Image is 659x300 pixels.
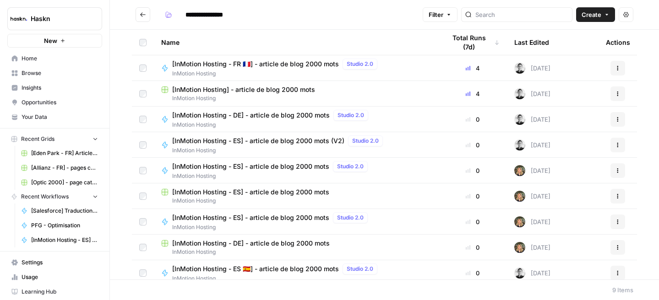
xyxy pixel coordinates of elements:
span: InMotion Hosting [161,94,431,102]
span: Studio 2.0 [337,214,364,222]
div: 0 [446,217,500,226]
img: ziyu4k121h9vid6fczkx3ylgkuqx [514,191,525,202]
span: New [44,36,57,45]
button: Workspace: Haskn [7,7,102,30]
button: Recent Grids [7,132,102,146]
img: ziyu4k121h9vid6fczkx3ylgkuqx [514,216,525,227]
span: InMotion Hosting [172,223,371,231]
span: Studio 2.0 [352,137,379,145]
a: Settings [7,255,102,270]
img: 5iwot33yo0fowbxplqtedoh7j1jy [514,88,525,99]
div: [DATE] [514,268,550,279]
span: Settings [22,258,98,267]
img: Haskn Logo [11,11,27,27]
span: Studio 2.0 [347,60,373,68]
img: 5iwot33yo0fowbxplqtedoh7j1jy [514,139,525,150]
span: InMotion Hosting [172,274,381,283]
span: PFG - Optimisation [31,221,98,230]
span: Studio 2.0 [347,265,373,273]
span: InMotion Hosting [161,248,431,256]
span: [Allianz - FR] - pages conseil + FAQ [31,164,98,172]
div: 0 [446,115,500,124]
div: [DATE] [514,191,550,202]
span: [InMotion Hosting - ES] - article de blog 2000 mots (V2) [31,236,98,244]
div: Actions [606,30,630,55]
a: [InMotion Hosting - FR 🇫🇷] - article de blog 2000 motsStudio 2.0InMotion Hosting [161,59,431,78]
div: [DATE] [514,216,550,227]
div: 0 [446,268,500,278]
a: [InMotion Hosting - ES] - article de blog 2000 motsInMotion Hosting [161,187,431,205]
span: Studio 2.0 [338,111,364,119]
img: 5iwot33yo0fowbxplqtedoh7j1jy [514,114,525,125]
span: Create [582,10,601,19]
span: [Salesforce] Traduction optimisation + FAQ + Post RS [31,207,98,215]
a: Your Data [7,110,102,124]
span: Recent Grids [21,135,54,143]
button: Create [576,7,615,22]
button: Recent Workflows [7,190,102,204]
span: Usage [22,273,98,281]
div: [DATE] [514,139,550,150]
div: 4 [446,89,500,98]
a: PFG - Optimisation [17,218,102,233]
div: 4 [446,64,500,73]
a: Learning Hub [7,284,102,299]
span: [InMotion Hosting - FR 🇫🇷] - article de blog 2000 mots [172,59,339,69]
span: InMotion Hosting [172,172,371,180]
div: 0 [446,243,500,252]
span: [InMotion Hosting - DE] - article de blog 2000 mots [172,111,330,120]
div: 0 [446,140,500,150]
span: Your Data [22,113,98,121]
span: Filter [429,10,443,19]
span: [InMotion Hosting - ES] - article de blog 2000 mots [172,162,329,171]
span: [InMotion Hosting - ES] - article de blog 2000 mots [172,213,329,222]
div: 0 [446,192,500,201]
span: [InMotion Hosting] - article de blog 2000 mots [172,85,315,94]
a: Home [7,51,102,66]
span: [InMotion Hosting - ES 🇪🇸] - article de blog 2000 mots [172,264,339,273]
a: [InMotion Hosting - DE] - article de blog 2000 motsInMotion Hosting [161,239,431,256]
div: [DATE] [514,242,550,253]
span: InMotion Hosting [172,121,372,129]
div: [DATE] [514,88,550,99]
span: InMotion Hosting [172,70,381,78]
a: Insights [7,80,102,95]
span: Home [22,54,98,63]
div: [DATE] [514,165,550,176]
img: ziyu4k121h9vid6fczkx3ylgkuqx [514,242,525,253]
span: [Optic 2000] - page catégorie + article de blog [31,178,98,187]
a: [InMotion Hosting - ES 🇪🇸] - article de blog 2000 motsStudio 2.0InMotion Hosting [161,263,431,283]
span: Studio 2.0 [337,162,364,171]
a: [InMotion Hosting - ES] - article de blog 2000 mots (V2) [17,233,102,247]
div: [DATE] [514,114,550,125]
span: Haskn [31,14,86,23]
a: Usage [7,270,102,284]
button: New [7,34,102,48]
span: Insights [22,84,98,92]
img: ziyu4k121h9vid6fczkx3ylgkuqx [514,165,525,176]
div: 9 Items [612,285,633,295]
a: [Eden Park - FR] Article de blog - 1000 mots [17,146,102,161]
div: 0 [446,166,500,175]
div: Name [161,30,431,55]
span: [InMotion Hosting - DE] - article de blog 2000 mots [172,239,330,248]
img: 5iwot33yo0fowbxplqtedoh7j1jy [514,268,525,279]
button: Go back [136,7,150,22]
span: Learning Hub [22,288,98,296]
span: Opportunities [22,98,98,107]
a: [Allianz - FR] - pages conseil + FAQ [17,161,102,175]
a: [InMotion Hosting - ES] - article de blog 2000 motsStudio 2.0InMotion Hosting [161,161,431,180]
a: [InMotion Hosting - ES] - article de blog 2000 motsStudio 2.0InMotion Hosting [161,212,431,231]
a: Opportunities [7,95,102,110]
a: [InMotion Hosting] - article de blog 2000 motsInMotion Hosting [161,85,431,102]
div: [DATE] [514,63,550,74]
div: Last Edited [514,30,549,55]
img: 5iwot33yo0fowbxplqtedoh7j1jy [514,63,525,74]
span: InMotion Hosting [161,197,431,205]
a: Browse [7,66,102,80]
span: Browse [22,69,98,77]
a: [Salesforce] Traduction optimisation + FAQ + Post RS [17,204,102,218]
input: Search [475,10,568,19]
span: [InMotion Hosting - ES] - article de blog 2000 mots [172,187,329,197]
span: InMotion Hosting [172,146,387,155]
